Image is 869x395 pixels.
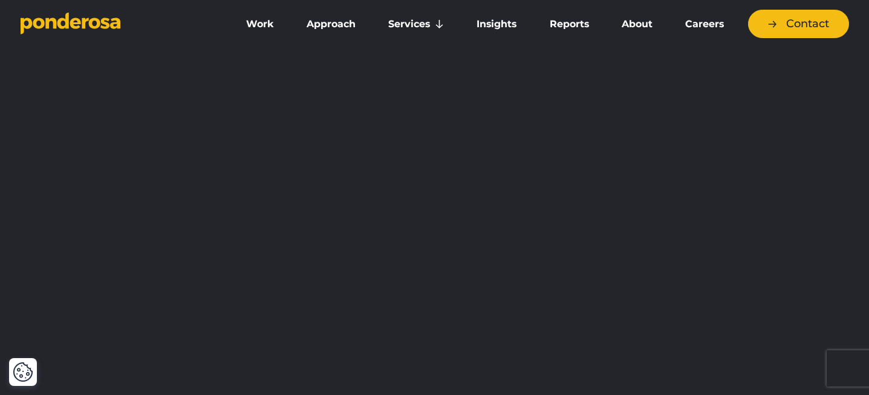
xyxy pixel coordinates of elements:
img: Revisit consent button [13,362,33,382]
a: Work [232,11,288,37]
a: Contact [748,10,849,38]
a: Reports [536,11,603,37]
a: Careers [671,11,738,37]
a: Insights [463,11,530,37]
a: Go to homepage [21,12,214,36]
button: Cookie Settings [13,362,33,382]
a: Services [374,11,458,37]
a: Approach [293,11,369,37]
a: About [608,11,666,37]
